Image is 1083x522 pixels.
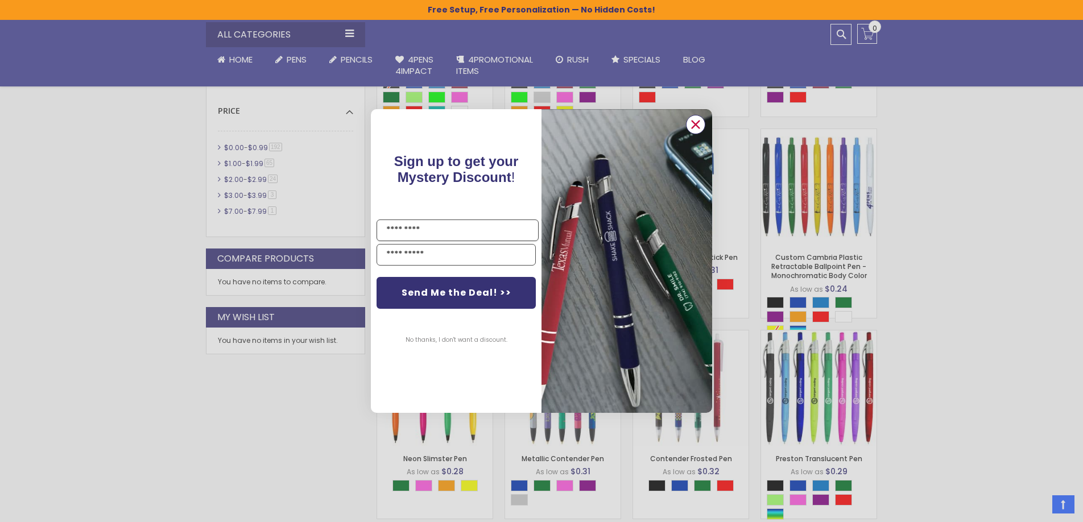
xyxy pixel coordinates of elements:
[394,154,519,185] span: !
[400,326,513,354] button: No thanks, I don't want a discount.
[394,154,519,185] span: Sign up to get your Mystery Discount
[541,109,712,412] img: pop-up-image
[686,115,705,134] button: Close dialog
[377,277,536,309] button: Send Me the Deal! >>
